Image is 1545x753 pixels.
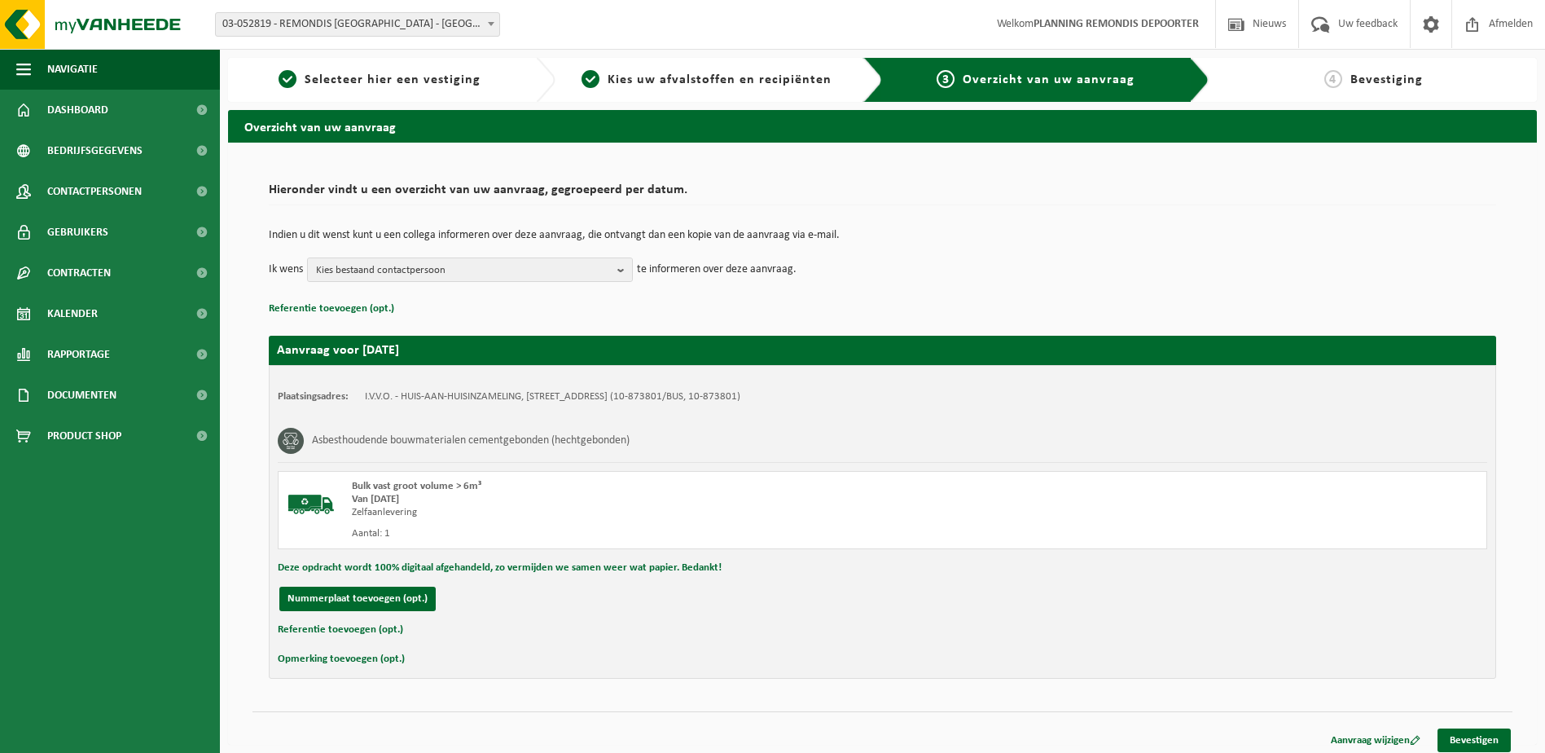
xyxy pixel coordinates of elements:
[269,258,303,282] p: Ik wens
[228,110,1537,142] h2: Overzicht van uw aanvraag
[278,619,403,641] button: Referentie toevoegen (opt.)
[1437,729,1511,752] a: Bevestigen
[312,428,630,454] h3: Asbesthoudende bouwmaterialen cementgebonden (hechtgebonden)
[287,480,336,529] img: BL-SO-LV.png
[352,527,948,540] div: Aantal: 1
[305,73,481,86] span: Selecteer hier een vestiging
[279,70,296,88] span: 1
[963,73,1135,86] span: Overzicht van uw aanvraag
[278,391,349,402] strong: Plaatsingsadres:
[316,258,611,283] span: Kies bestaand contactpersoon
[637,258,797,282] p: te informeren over deze aanvraag.
[269,298,394,319] button: Referentie toevoegen (opt.)
[307,258,633,282] button: Kies bestaand contactpersoon
[1350,73,1423,86] span: Bevestiging
[279,587,436,611] button: Nummerplaat toevoegen (opt.)
[47,212,108,253] span: Gebruikers
[352,506,948,519] div: Zelfaanlevering
[47,130,143,171] span: Bedrijfsgegevens
[278,557,722,579] button: Deze opdracht wordt 100% digitaal afgehandeld, zo vermijden we samen weer wat papier. Bedankt!
[564,70,850,90] a: 2Kies uw afvalstoffen en recipiënten
[47,375,116,416] span: Documenten
[269,230,1496,241] p: Indien u dit wenst kunt u een collega informeren over deze aanvraag, die ontvangt dan een kopie v...
[277,344,399,357] strong: Aanvraag voor [DATE]
[278,649,405,670] button: Opmerking toevoegen (opt.)
[608,73,832,86] span: Kies uw afvalstoffen en recipiënten
[1319,729,1433,752] a: Aanvraag wijzigen
[47,90,108,130] span: Dashboard
[47,293,98,334] span: Kalender
[47,253,111,293] span: Contracten
[365,390,740,403] td: I.V.V.O. - HUIS-AAN-HUISINZAMELING, [STREET_ADDRESS] (10-873801/BUS, 10-873801)
[47,334,110,375] span: Rapportage
[1034,18,1199,30] strong: PLANNING REMONDIS DEPOORTER
[937,70,955,88] span: 3
[47,49,98,90] span: Navigatie
[269,183,1496,205] h2: Hieronder vindt u een overzicht van uw aanvraag, gegroepeerd per datum.
[215,12,500,37] span: 03-052819 - REMONDIS WEST-VLAANDEREN - OOSTENDE
[352,494,399,504] strong: Van [DATE]
[47,171,142,212] span: Contactpersonen
[352,481,481,491] span: Bulk vast groot volume > 6m³
[582,70,599,88] span: 2
[1324,70,1342,88] span: 4
[216,13,499,36] span: 03-052819 - REMONDIS WEST-VLAANDEREN - OOSTENDE
[47,416,121,456] span: Product Shop
[236,70,523,90] a: 1Selecteer hier een vestiging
